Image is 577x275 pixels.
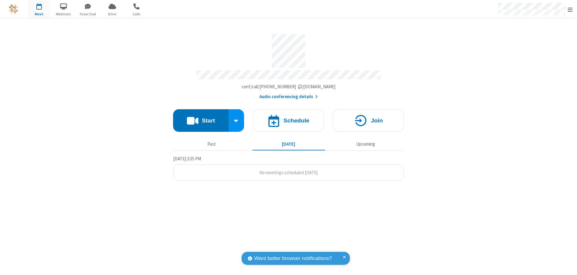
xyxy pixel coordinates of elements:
[283,118,309,123] h4: Schedule
[125,11,148,17] span: Calls
[253,109,324,132] button: Schedule
[101,11,124,17] span: Drive
[173,109,229,132] button: Start
[173,155,404,181] section: Today's Meetings
[333,109,404,132] button: Join
[77,11,99,17] span: Team Chat
[9,5,18,14] img: QA Selenium DO NOT DELETE OR CHANGE
[229,109,244,132] div: Start conference options
[562,259,572,271] iframe: Chat
[329,138,402,150] button: Upcoming
[176,138,248,150] button: Past
[173,30,404,100] section: Account details
[52,11,75,17] span: Webinars
[371,118,383,123] h4: Join
[259,93,318,100] button: Audio conferencing details
[173,156,201,162] span: [DATE] 2:35 PM
[242,84,336,89] span: Copy my meeting room link
[202,118,215,123] h4: Start
[242,83,336,90] button: Copy my meeting room linkCopy my meeting room link
[259,170,318,175] span: No meetings scheduled [DATE]
[252,138,325,150] button: [DATE]
[254,255,332,262] span: Want better browser notifications?
[28,11,50,17] span: Meet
